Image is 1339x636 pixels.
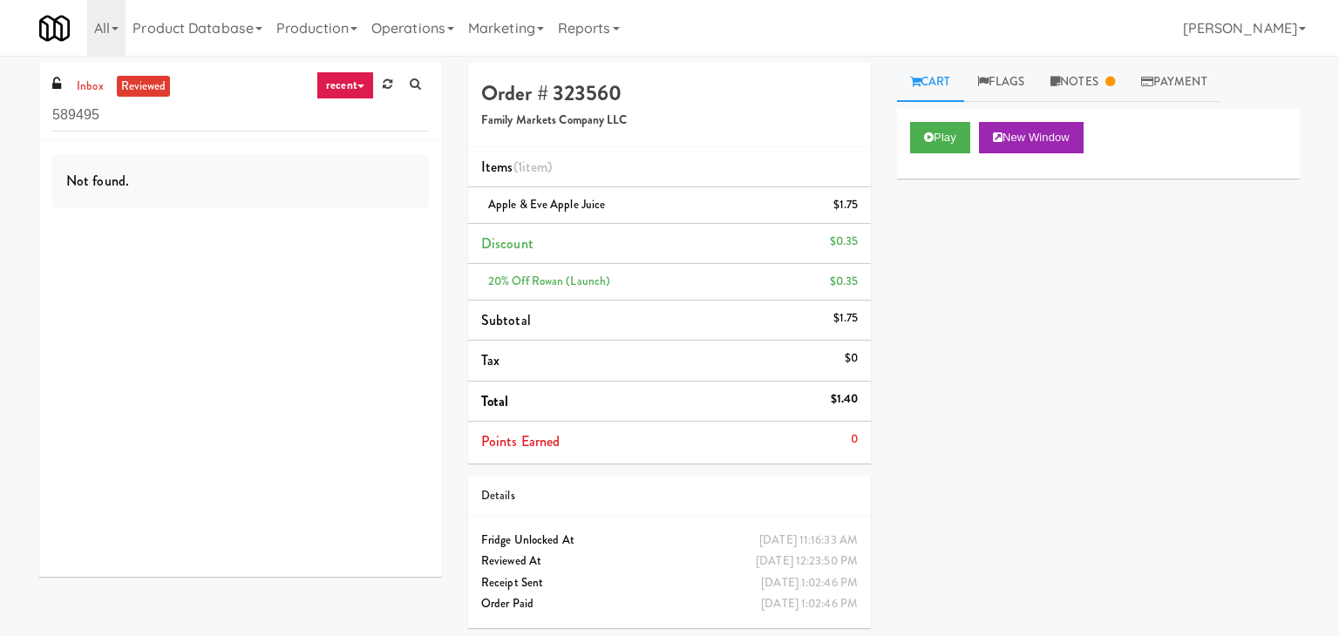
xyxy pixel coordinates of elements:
[316,71,374,99] a: recent
[910,122,970,153] button: Play
[481,350,500,370] span: Tax
[481,310,531,330] span: Subtotal
[830,271,859,293] div: $0.35
[897,63,964,102] a: Cart
[488,273,610,289] span: 20% Off Rowan (launch)
[1128,63,1220,102] a: Payment
[481,431,560,451] span: Points Earned
[481,391,509,411] span: Total
[481,593,858,615] div: Order Paid
[481,530,858,551] div: Fridge Unlocked At
[52,99,429,132] input: Search vision orders
[66,171,129,191] span: Not found.
[72,76,108,98] a: inbox
[481,114,858,127] h5: Family Markets Company LLC
[831,389,859,410] div: $1.40
[845,348,858,369] div: $0
[833,194,859,216] div: $1.75
[481,157,552,177] span: Items
[759,530,858,551] div: [DATE] 11:16:33 AM
[830,231,859,253] div: $0.35
[522,157,547,177] ng-pluralize: item
[513,157,553,177] span: (1 )
[481,82,858,105] h4: Order # 323560
[481,233,534,254] span: Discount
[756,551,858,572] div: [DATE] 12:23:50 PM
[481,485,858,507] div: Details
[979,122,1084,153] button: New Window
[481,572,858,594] div: Receipt Sent
[964,63,1038,102] a: Flags
[488,196,605,213] span: Apple & Eve Apple Juice
[117,76,171,98] a: reviewed
[481,551,858,572] div: Reviewed At
[851,429,858,450] div: 0
[39,13,70,44] img: Micromart
[833,308,859,329] div: $1.75
[1037,63,1128,102] a: Notes
[761,572,858,594] div: [DATE] 1:02:46 PM
[761,593,858,615] div: [DATE] 1:02:46 PM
